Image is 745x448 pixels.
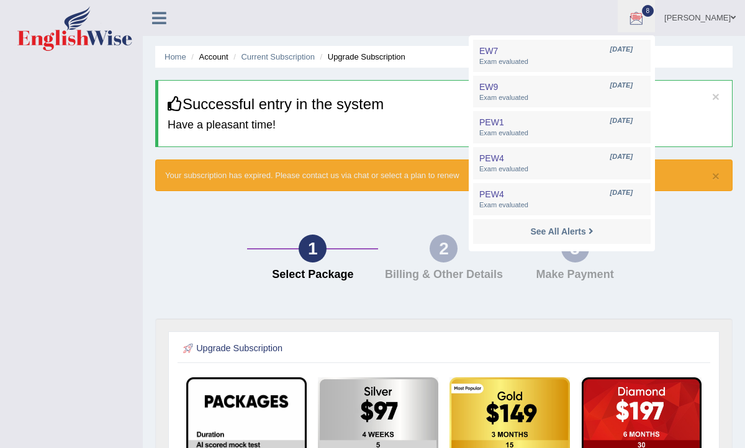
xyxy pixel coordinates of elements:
[516,269,634,281] h4: Make Payment
[610,81,633,91] span: [DATE]
[610,152,633,162] span: [DATE]
[476,150,648,176] a: PEW4 [DATE] Exam evaluated
[642,5,654,17] span: 8
[479,117,504,127] span: PEW1
[712,90,720,103] button: ×
[384,269,503,281] h4: Billing & Other Details
[712,169,720,182] button: ×
[317,51,405,63] li: Upgrade Subscription
[299,235,327,262] div: 1
[479,93,644,103] span: Exam evaluated
[476,114,648,140] a: PEW1 [DATE] Exam evaluated
[479,164,644,174] span: Exam evaluated
[479,153,504,163] span: PEW4
[253,269,372,281] h4: Select Package
[479,57,644,67] span: Exam evaluated
[476,186,648,212] a: PEW4 [DATE] Exam evaluated
[155,159,733,191] div: Your subscription has expired. Please contact us via chat or select a plan to renew
[610,188,633,198] span: [DATE]
[476,79,648,105] a: EW9 [DATE] Exam evaluated
[430,235,458,262] div: 2
[479,82,498,92] span: EW9
[168,96,723,112] h3: Successful entry in the system
[479,46,498,56] span: EW7
[181,341,507,357] h2: Upgrade Subscription
[188,51,228,63] li: Account
[610,116,633,126] span: [DATE]
[168,119,723,132] h4: Have a pleasant time!
[527,225,596,238] a: See All Alerts
[530,226,585,236] strong: See All Alerts
[165,52,186,61] a: Home
[479,189,504,199] span: PEW4
[479,128,644,138] span: Exam evaluated
[479,200,644,210] span: Exam evaluated
[241,52,315,61] a: Current Subscription
[610,45,633,55] span: [DATE]
[476,43,648,69] a: EW7 [DATE] Exam evaluated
